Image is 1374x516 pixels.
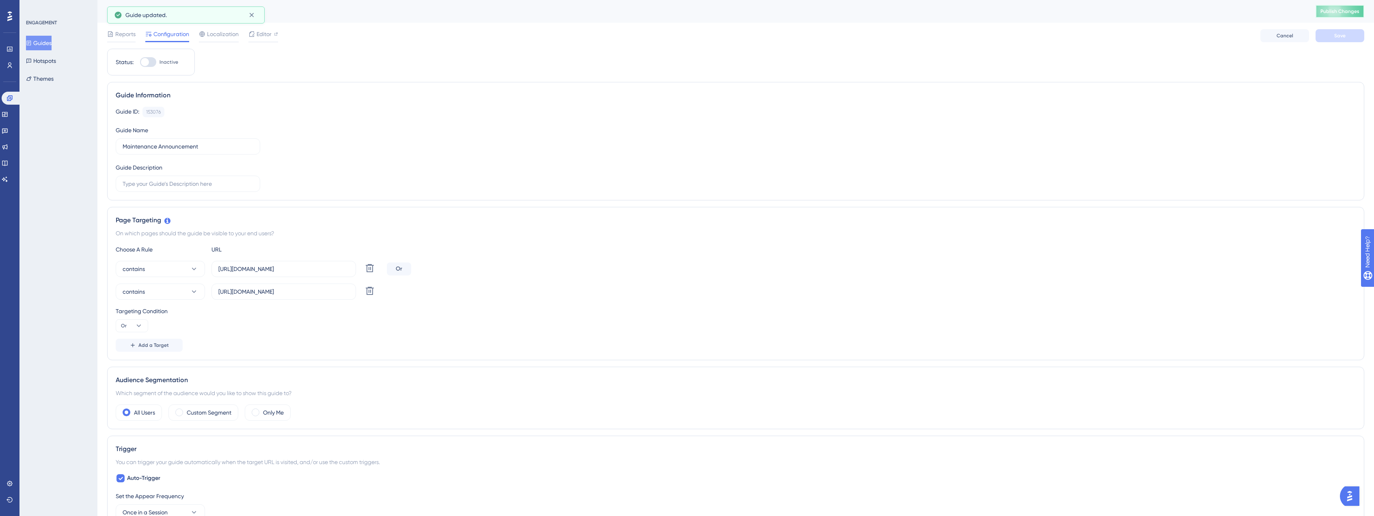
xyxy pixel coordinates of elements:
[116,284,205,300] button: contains
[134,408,155,417] label: All Users
[125,10,167,20] span: Guide updated.
[387,262,411,275] div: Or
[160,59,178,65] span: Inactive
[116,339,183,352] button: Add a Target
[123,142,253,151] input: Type your Guide’s Name here
[116,90,1356,100] div: Guide Information
[116,444,1356,454] div: Trigger
[1260,29,1309,42] button: Cancel
[116,245,205,254] div: Choose A Rule
[26,54,56,68] button: Hotspots
[187,408,231,417] label: Custom Segment
[116,107,139,117] div: Guide ID:
[263,408,284,417] label: Only Me
[1316,29,1364,42] button: Save
[116,319,148,332] button: Or
[218,287,349,296] input: yourwebsite.com/path
[107,6,1295,17] div: Maintenance Announcement
[218,264,349,273] input: yourwebsite.com/path
[115,29,136,39] span: Reports
[207,29,239,39] span: Localization
[116,57,134,67] div: Status:
[1320,8,1359,15] span: Publish Changes
[116,375,1356,385] div: Audience Segmentation
[153,29,189,39] span: Configuration
[116,125,148,135] div: Guide Name
[116,228,1356,238] div: On which pages should the guide be visible to your end users?
[146,109,161,115] div: 153076
[123,179,253,188] input: Type your Guide’s Description here
[116,261,205,277] button: contains
[127,473,160,483] span: Auto-Trigger
[1334,32,1346,39] span: Save
[1277,32,1293,39] span: Cancel
[123,287,145,297] span: contains
[1316,5,1364,18] button: Publish Changes
[257,29,272,39] span: Editor
[116,457,1356,467] div: You can trigger your guide automatically when the target URL is visited, and/or use the custom tr...
[123,264,145,274] span: contains
[26,36,52,50] button: Guides
[1340,484,1364,508] iframe: UserGuiding AI Assistant Launcher
[19,2,51,12] span: Need Help?
[116,491,1356,501] div: Set the Appear Frequency
[138,342,169,348] span: Add a Target
[26,19,57,26] div: ENGAGEMENT
[116,306,1356,316] div: Targeting Condition
[116,215,1356,225] div: Page Targeting
[121,322,127,329] span: Or
[211,245,301,254] div: URL
[116,163,162,172] div: Guide Description
[26,71,54,86] button: Themes
[116,388,1356,398] div: Which segment of the audience would you like to show this guide to?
